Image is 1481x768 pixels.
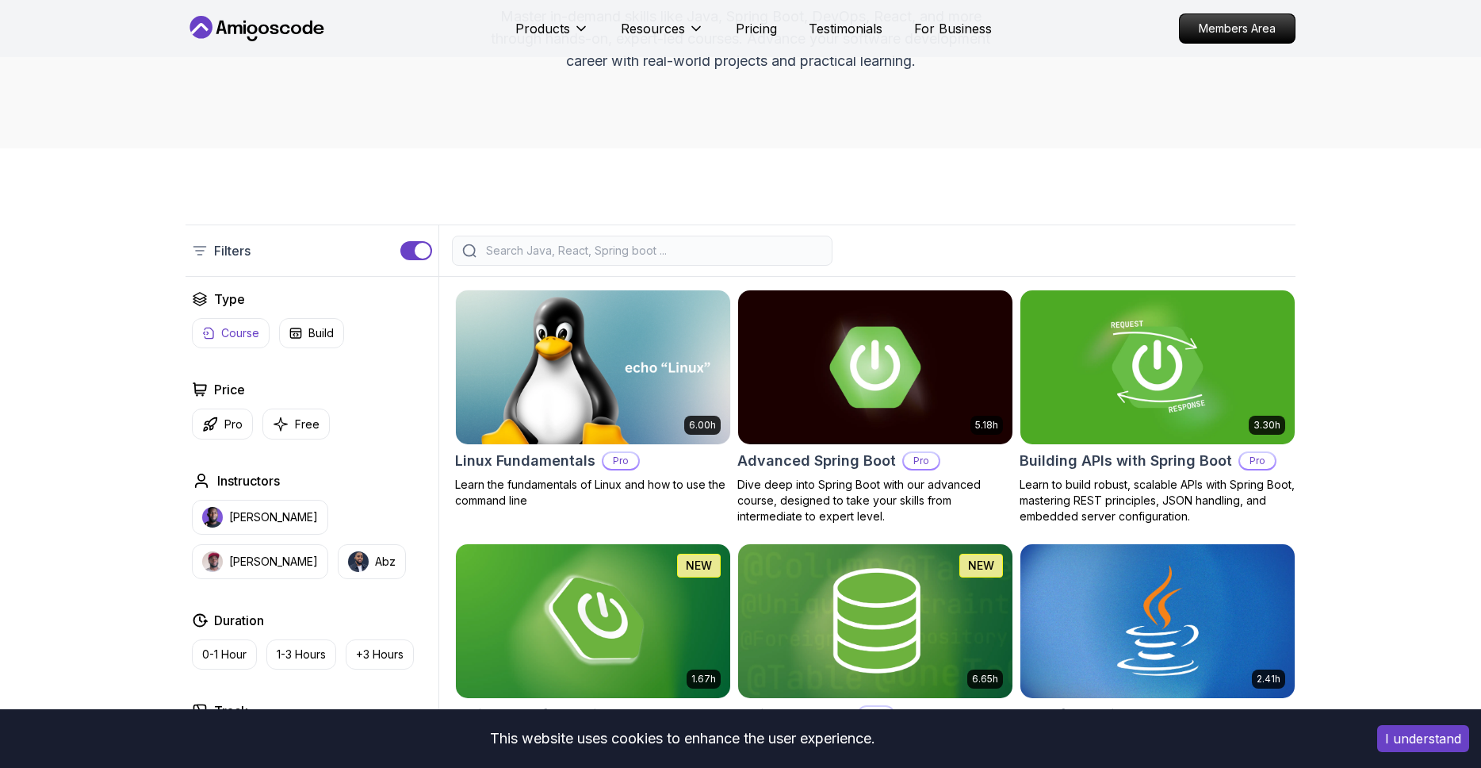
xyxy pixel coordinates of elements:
[914,19,992,38] a: For Business
[621,19,685,38] p: Resources
[515,19,570,38] p: Products
[737,450,896,472] h2: Advanced Spring Boot
[689,419,716,432] p: 6.00h
[217,471,280,490] h2: Instructors
[455,704,637,726] h2: Spring Boot for Beginners
[1257,673,1280,685] p: 2.41h
[192,544,328,579] button: instructor img[PERSON_NAME]
[1020,290,1295,524] a: Building APIs with Spring Boot card3.30hBuilding APIs with Spring BootProLearn to build robust, s...
[266,639,336,670] button: 1-3 Hours
[262,409,330,440] button: Free
[1180,14,1295,43] p: Members Area
[1240,453,1275,469] p: Pro
[904,453,939,469] p: Pro
[737,477,1013,524] p: Dive deep into Spring Boot with our advanced course, designed to take your skills from intermedia...
[375,554,396,570] p: Abz
[346,639,414,670] button: +3 Hours
[229,554,318,570] p: [PERSON_NAME]
[192,639,257,670] button: 0-1 Hour
[737,290,1013,524] a: Advanced Spring Boot card5.18hAdvanced Spring BootProDive deep into Spring Boot with our advanced...
[737,704,851,726] h2: Spring Data JPA
[738,544,1012,698] img: Spring Data JPA card
[456,290,730,444] img: Linux Fundamentals card
[1179,13,1295,44] a: Members Area
[229,509,318,525] p: [PERSON_NAME]
[277,647,326,662] p: 1-3 Hours
[738,290,1012,444] img: Advanced Spring Boot card
[455,543,731,762] a: Spring Boot for Beginners card1.67hNEWSpring Boot for BeginnersBuild a CRUD API with Spring Boot ...
[686,558,712,574] p: NEW
[456,544,730,698] img: Spring Boot for Beginners card
[279,318,344,348] button: Build
[192,318,270,348] button: Course
[737,543,1013,762] a: Spring Data JPA card6.65hNEWSpring Data JPAProMaster database management, advanced querying, and ...
[455,450,595,472] h2: Linux Fundamentals
[1020,450,1232,472] h2: Building APIs with Spring Boot
[214,380,245,399] h2: Price
[859,707,894,723] p: Pro
[972,673,998,685] p: 6.65h
[308,325,334,341] p: Build
[202,647,247,662] p: 0-1 Hour
[221,325,259,341] p: Course
[214,241,251,260] p: Filters
[348,551,369,572] img: instructor img
[192,409,253,440] button: Pro
[12,721,1353,756] div: This website uses cookies to enhance the user experience.
[975,419,998,432] p: 5.18h
[691,673,716,685] p: 1.67h
[621,19,704,51] button: Resources
[1377,725,1469,752] button: Accept cookies
[1020,544,1295,698] img: Java for Beginners card
[515,19,589,51] button: Products
[295,417,320,432] p: Free
[1253,419,1280,432] p: 3.30h
[192,500,328,535] button: instructor img[PERSON_NAME]
[455,477,731,509] p: Learn the fundamentals of Linux and how to use the command line
[1020,543,1295,762] a: Java for Beginners card2.41hJava for BeginnersBeginner-friendly Java course for essential program...
[202,507,223,528] img: instructor img
[603,453,638,469] p: Pro
[1020,704,1154,726] h2: Java for Beginners
[483,243,822,259] input: Search Java, React, Spring boot ...
[455,290,731,509] a: Linux Fundamentals card6.00hLinux FundamentalsProLearn the fundamentals of Linux and how to use t...
[1020,290,1295,444] img: Building APIs with Spring Boot card
[809,19,882,38] a: Testimonials
[736,19,777,38] a: Pricing
[214,701,248,720] h2: Track
[356,647,404,662] p: +3 Hours
[224,417,243,432] p: Pro
[968,558,994,574] p: NEW
[202,551,223,572] img: instructor img
[338,544,406,579] button: instructor imgAbz
[1020,477,1295,524] p: Learn to build robust, scalable APIs with Spring Boot, mastering REST principles, JSON handling, ...
[214,611,264,630] h2: Duration
[214,290,245,309] h2: Type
